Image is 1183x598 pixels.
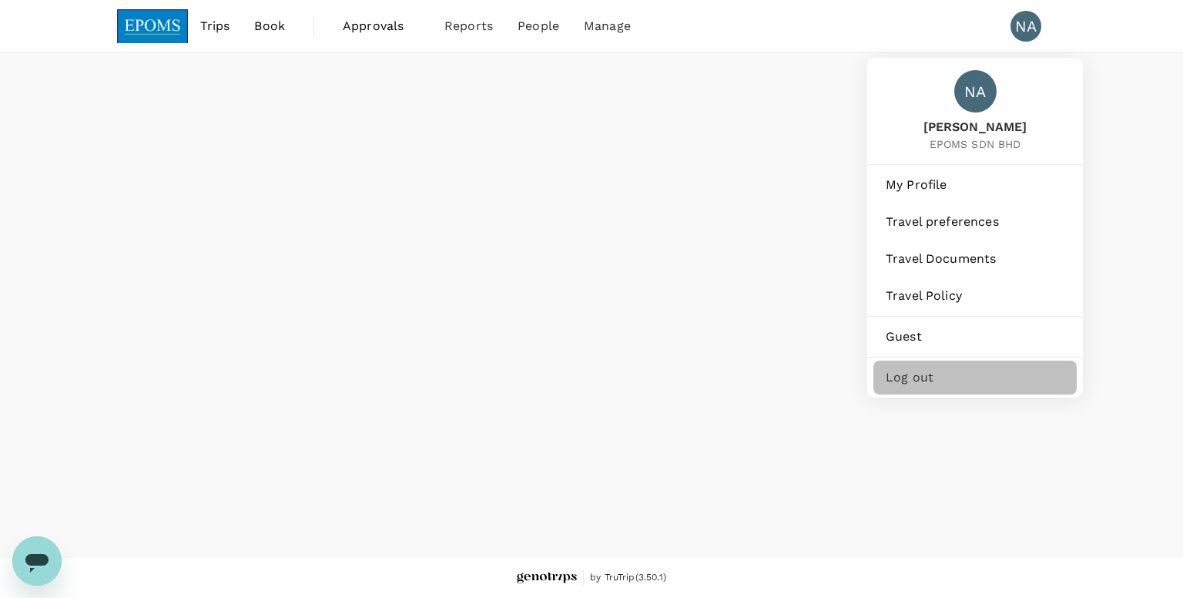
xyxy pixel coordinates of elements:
[873,205,1077,239] a: Travel preferences
[517,573,577,584] img: Genotrips - EPOMS
[873,320,1077,354] a: Guest
[343,17,420,35] span: Approvals
[117,9,188,43] img: EPOMS SDN BHD
[873,361,1077,395] div: Log out
[590,570,666,586] span: by TruTrip ( 3.50.1 )
[886,250,1064,268] span: Travel Documents
[518,17,559,35] span: People
[886,287,1064,305] span: Travel Policy
[873,242,1077,276] a: Travel Documents
[923,119,1027,136] span: [PERSON_NAME]
[873,279,1077,313] a: Travel Policy
[254,17,285,35] span: Book
[584,17,631,35] span: Manage
[444,17,493,35] span: Reports
[886,368,1064,387] span: Log out
[12,536,62,586] iframe: Button to launch messaging window
[923,136,1027,152] span: EPOMS SDN BHD
[886,213,1064,231] span: Travel preferences
[873,168,1077,202] a: My Profile
[886,176,1064,194] span: My Profile
[954,70,997,113] div: NA
[886,328,1064,346] span: Guest
[200,17,230,35] span: Trips
[1010,11,1041,42] div: NA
